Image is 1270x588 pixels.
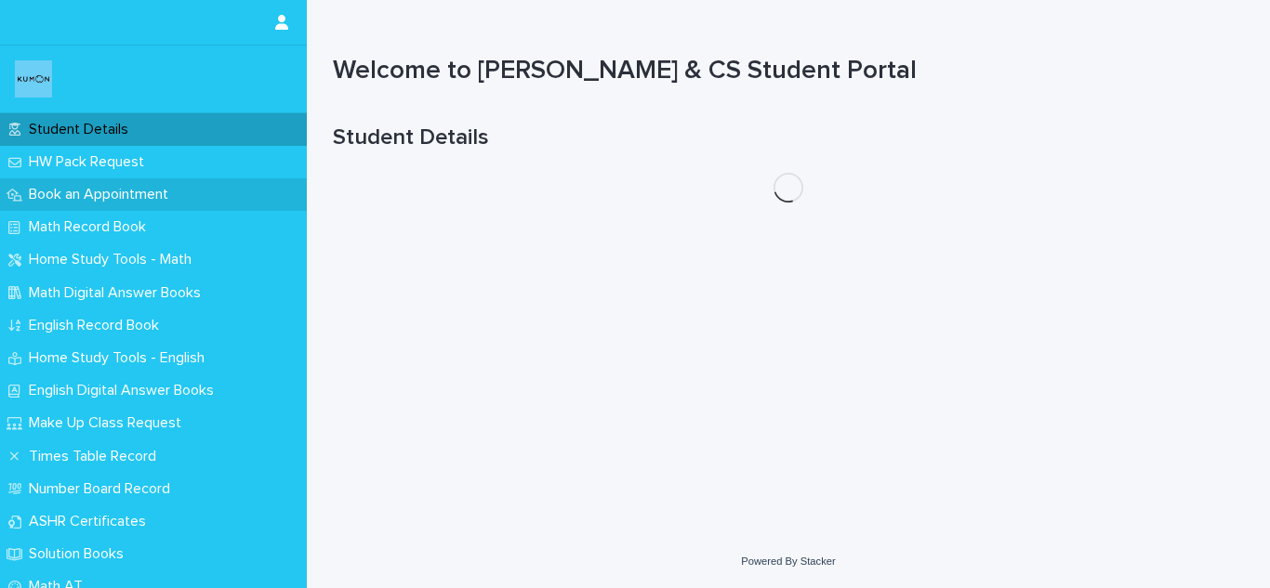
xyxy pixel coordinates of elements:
p: Solution Books [21,545,139,563]
p: English Record Book [21,317,174,334]
p: ASHR Certificates [21,513,161,530]
h1: Welcome to [PERSON_NAME] & CS Student Portal [333,56,1244,87]
img: o6XkwfS7S2qhyeB9lxyF [15,60,52,98]
a: Powered By Stacker [741,555,835,567]
p: Math Record Book [21,218,161,236]
p: Home Study Tools - Math [21,251,206,268]
p: HW Pack Request [21,153,159,171]
p: Math Digital Answer Books [21,284,216,302]
p: English Digital Answer Books [21,382,229,399]
p: Student Details [21,121,143,138]
p: Home Study Tools - English [21,349,219,367]
p: Times Table Record [21,448,171,465]
p: Book an Appointment [21,186,183,203]
p: Number Board Record [21,480,185,498]
p: Make Up Class Request [21,414,196,432]
h1: Student Details [333,124,1244,151]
